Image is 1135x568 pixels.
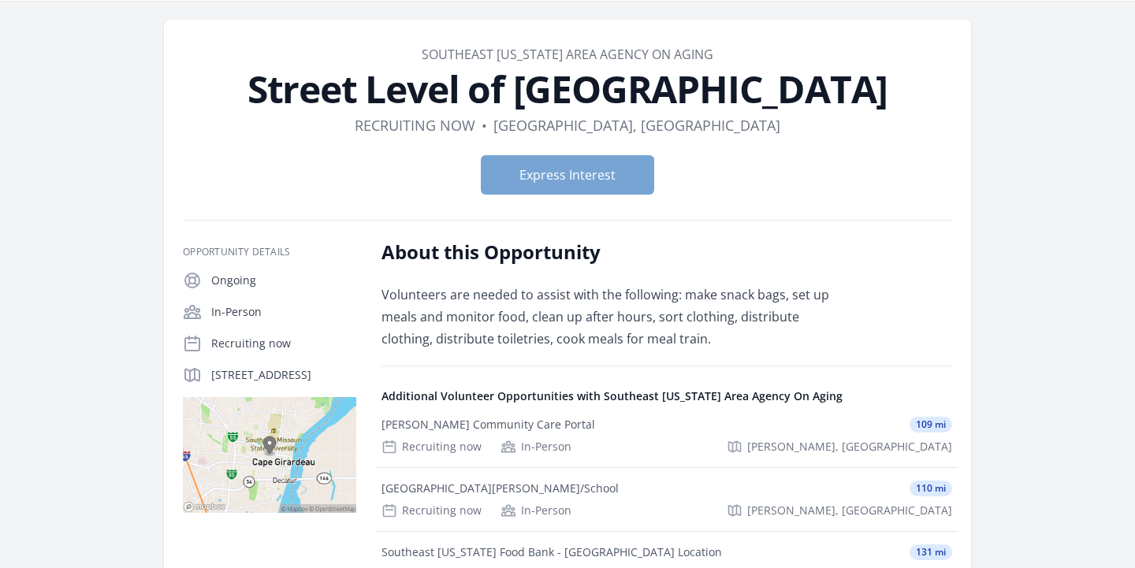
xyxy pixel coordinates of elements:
[183,70,952,108] h1: Street Level of [GEOGRAPHIC_DATA]
[381,503,482,518] div: Recruiting now
[482,114,487,136] div: •
[375,404,958,467] a: [PERSON_NAME] Community Care Portal 109 mi Recruiting now In-Person [PERSON_NAME], [GEOGRAPHIC_DATA]
[355,114,475,136] dd: Recruiting now
[481,155,654,195] button: Express Interest
[910,544,952,560] span: 131 mi
[381,239,843,265] h2: About this Opportunity
[183,246,356,258] h3: Opportunity Details
[381,388,952,404] h4: Additional Volunteer Opportunities with Southeast [US_STATE] Area Agency On Aging
[381,481,619,496] div: [GEOGRAPHIC_DATA][PERSON_NAME]/School
[381,544,722,560] div: Southeast [US_STATE] Food Bank - [GEOGRAPHIC_DATA] Location
[381,417,595,432] div: [PERSON_NAME] Community Care Portal
[381,439,482,455] div: Recruiting now
[747,503,952,518] span: [PERSON_NAME], [GEOGRAPHIC_DATA]
[211,304,356,320] p: In-Person
[381,284,843,350] p: Volunteers are needed to assist with the following: make snack bags, set up meals and monitor foo...
[211,336,356,351] p: Recruiting now
[183,397,356,513] img: Map
[910,417,952,432] span: 109 mi
[375,468,958,531] a: [GEOGRAPHIC_DATA][PERSON_NAME]/School 110 mi Recruiting now In-Person [PERSON_NAME], [GEOGRAPHIC_...
[501,439,571,455] div: In-Person
[747,439,952,455] span: [PERSON_NAME], [GEOGRAPHIC_DATA]
[211,273,356,288] p: Ongoing
[910,481,952,496] span: 110 mi
[422,46,713,63] a: Southeast [US_STATE] Area Agency On Aging
[211,367,356,383] p: [STREET_ADDRESS]
[501,503,571,518] div: In-Person
[493,114,780,136] dd: [GEOGRAPHIC_DATA], [GEOGRAPHIC_DATA]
